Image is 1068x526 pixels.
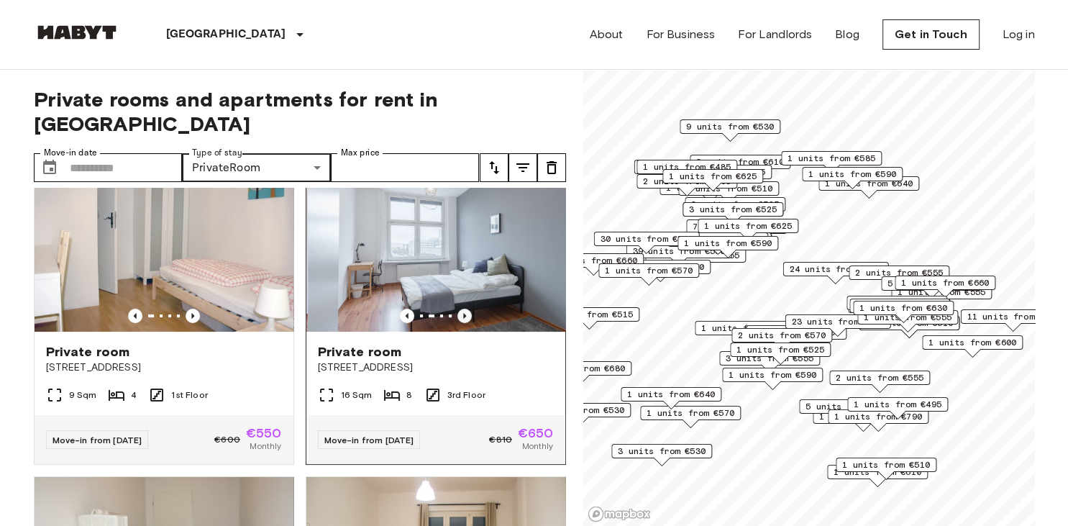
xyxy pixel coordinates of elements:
div: Map marker [782,262,888,284]
div: Map marker [677,236,778,258]
button: Previous image [400,309,414,323]
div: Map marker [662,169,763,191]
span: 3 units from €525 [691,198,779,211]
div: Map marker [685,197,785,219]
span: 1 units from €625 [704,219,792,232]
div: Map marker [730,343,831,365]
div: Map marker [680,119,780,142]
span: 1 units from €640 [627,388,715,401]
span: 9 units from €530 [686,120,774,133]
label: Max price [341,147,380,159]
div: Map marker [849,299,950,321]
a: Marketing picture of unit DE-01-047-01HMarketing picture of unit DE-01-047-01HPrevious imagePrevi... [306,158,566,465]
div: Map marker [539,307,639,330]
div: Map marker [802,167,903,189]
span: 30 units from €570 [600,232,693,245]
a: Blog [835,26,859,43]
img: Marketing picture of unit DE-01-047-01H [308,159,567,332]
span: Private room [46,343,130,361]
button: tune [508,153,537,182]
div: Map marker [829,371,930,393]
a: For Landlords [738,26,812,43]
label: Type of stay [192,147,242,159]
img: Marketing picture of unit DE-01-093-04M [35,159,293,332]
div: Map marker [799,399,900,422]
span: 1 units from €590 [684,237,772,250]
span: 1 units from €525 [736,343,824,356]
span: 5 units from €590 [805,400,893,413]
a: Log in [1003,26,1035,43]
span: 1 units from €680 [537,362,625,375]
div: Map marker [634,160,739,182]
span: 1 units from €725 [701,322,789,335]
span: 1 units from €660 [901,276,989,289]
div: Map marker [598,263,699,286]
span: 3 units from €525 [689,203,777,216]
div: Map marker [853,301,954,323]
div: Map marker [960,309,1066,332]
span: €600 [214,433,240,446]
span: Move-in from [DATE] [324,435,414,445]
div: Map marker [695,321,795,343]
div: Map marker [678,181,779,204]
span: 1 units from €640 [825,177,913,190]
div: Map marker [781,151,882,173]
div: Map marker [686,219,787,242]
span: 11 units from €570 [967,310,1059,323]
span: 1 units from €515 [545,308,633,321]
span: 1 units from €590 [808,168,896,181]
div: Map marker [746,325,846,348]
span: 1 units from €590 [729,368,816,381]
span: [STREET_ADDRESS] [46,361,282,375]
span: 9 Sqm [69,389,97,402]
div: Map marker [857,310,958,332]
div: Map marker [640,406,741,428]
div: Map marker [671,165,772,187]
a: Marketing picture of unit DE-01-093-04MPrevious imagePrevious imagePrivate room[STREET_ADDRESS]9 ... [34,158,294,465]
div: Map marker [621,387,721,409]
span: 1 units from €570 [605,264,693,277]
button: Previous image [457,309,472,323]
div: Map marker [846,296,947,318]
span: Monthly [250,440,281,453]
button: tune [537,153,566,182]
span: 3 units from €555 [677,165,765,178]
span: 3 units from €555 [726,352,813,365]
span: Monthly [521,440,553,453]
span: 1 units from €485 [643,160,731,173]
span: 4 units from €605 [752,326,840,339]
span: 2 units from €510 [685,182,772,195]
span: 1 units from €625 [669,170,757,183]
span: 2 units from €610 [696,155,784,168]
div: Map marker [827,465,928,487]
button: Previous image [128,309,142,323]
span: [STREET_ADDRESS] [318,361,554,375]
button: Choose date [35,153,64,182]
div: Map marker [690,155,790,177]
div: Map marker [531,361,631,384]
span: 3rd Floor [447,389,485,402]
span: 1 units from €660 [549,254,637,267]
span: 8 [406,389,412,402]
div: Map marker [719,351,820,373]
div: Map marker [849,266,949,288]
span: 1 units from €600 [928,336,1016,349]
p: [GEOGRAPHIC_DATA] [166,26,286,43]
div: Map marker [818,176,919,199]
div: Map marker [881,276,982,299]
div: Map marker [836,458,936,480]
div: Map marker [722,368,823,390]
div: Map marker [636,174,737,196]
span: 1st Floor [171,389,207,402]
span: 3 units from €530 [618,445,706,458]
span: 1 units from €630 [859,301,947,314]
div: Map marker [645,248,746,271]
span: Private rooms and apartments for rent in [GEOGRAPHIC_DATA] [34,87,566,136]
div: Map marker [828,409,928,432]
span: Private room [318,343,402,361]
label: Move-in date [44,147,97,159]
span: 5 units from €660 [887,277,975,290]
a: Mapbox logo [588,506,651,522]
span: 16 Sqm [341,389,373,402]
button: tune [480,153,508,182]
